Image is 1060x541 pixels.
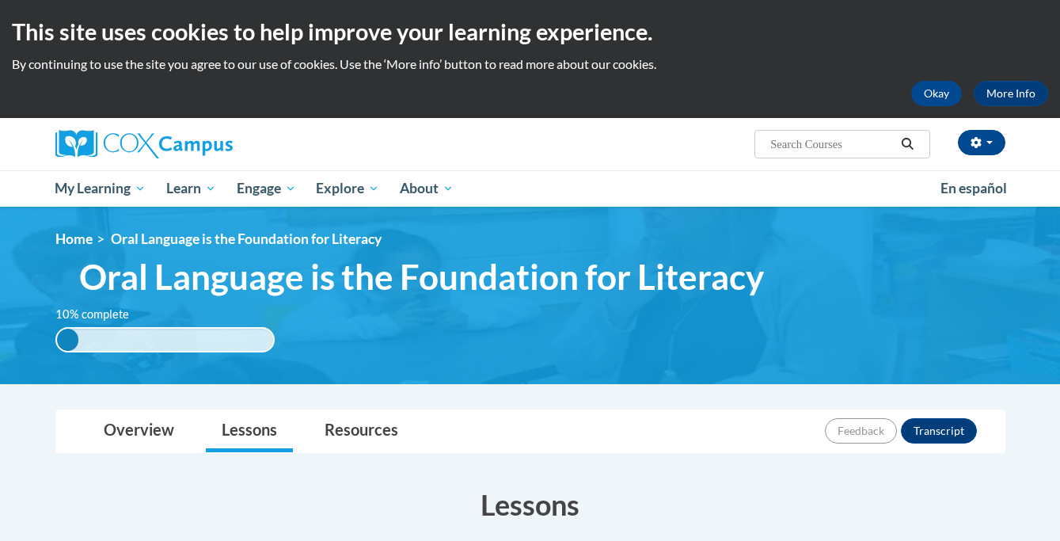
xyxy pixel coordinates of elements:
p: By continuing to use the site you agree to our use of cookies. Use the ‘More info’ button to read... [12,55,1048,73]
a: More Info [974,81,1048,106]
span: Learn [166,179,216,198]
a: Resources [309,410,414,452]
a: My Learning [45,170,157,207]
button: Feedback [825,418,897,444]
a: Learn [156,170,226,207]
h2: This site uses cookies to help improve your learning experience. [12,16,1048,48]
a: Overview [88,410,190,452]
a: Lessons [206,410,293,452]
label: 10% complete [55,306,146,323]
span: Oral Language is the Foundation for Literacy [111,230,382,247]
button: Transcript [901,418,977,444]
input: Search Courses [769,135,895,154]
div: 10% complete [57,329,78,351]
a: Engage [226,170,306,207]
span: En español [940,180,1007,196]
button: Account Settings [958,130,1005,155]
div: Main menu [32,170,1029,207]
span: Explore [316,179,379,198]
span: Oral Language is the Foundation for Literacy [79,256,764,298]
a: En español [930,172,1017,205]
button: Search [895,135,919,154]
span: Engage [237,179,296,198]
a: Cox Campus [55,130,356,158]
a: About [389,170,464,207]
a: Explore [306,170,389,207]
span: My Learning [55,179,146,198]
h3: Lessons [55,485,1005,524]
button: Okay [911,81,962,106]
span: About [400,179,454,198]
a: Home [55,230,93,247]
img: Cox Campus [55,130,233,158]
